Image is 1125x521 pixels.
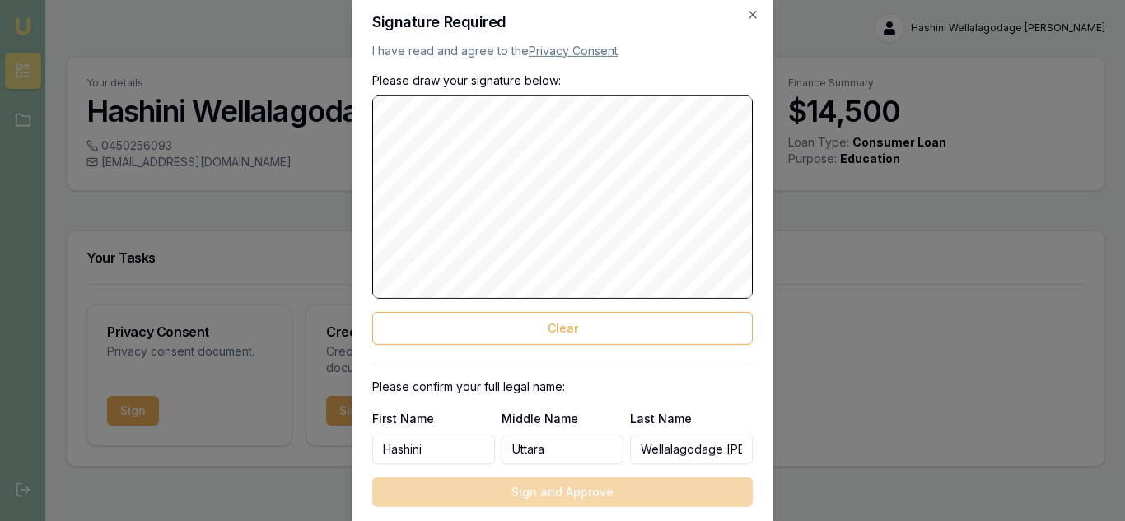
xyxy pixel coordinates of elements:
h2: Signature Required [372,14,753,29]
p: I have read and agree to the . [372,42,753,58]
a: Privacy Consent [529,43,618,57]
button: Clear [372,312,753,345]
p: Please draw your signature below: [372,72,753,88]
label: First Name [372,412,434,426]
label: Last Name [630,412,692,426]
label: Middle Name [502,412,578,426]
p: Please confirm your full legal name: [372,379,753,395]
